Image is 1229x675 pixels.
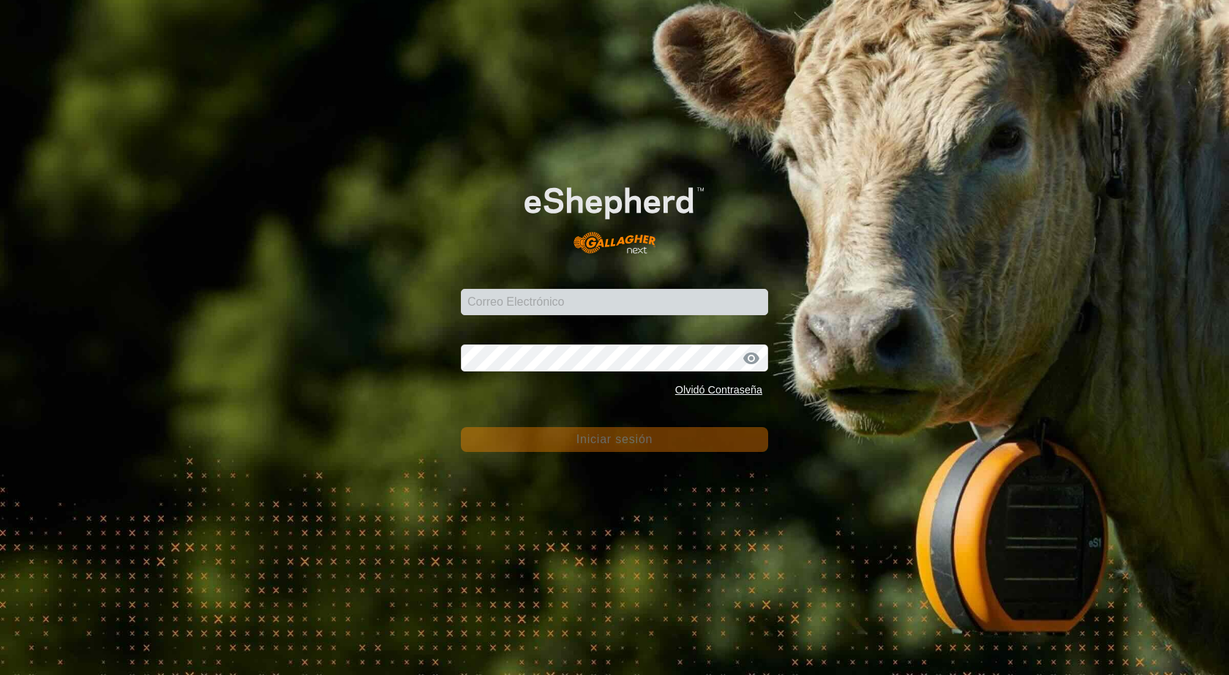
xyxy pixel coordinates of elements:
[461,289,768,315] input: Correo Electrónico
[675,384,762,396] a: Olvidó Contraseña
[492,162,737,266] img: Logotipo de eShepherd
[461,427,768,452] button: Iniciar sesión
[576,433,653,445] font: Iniciar sesión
